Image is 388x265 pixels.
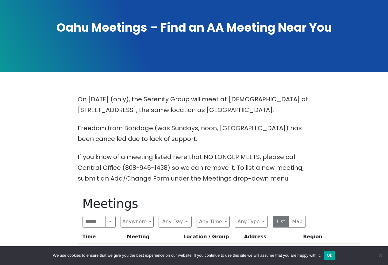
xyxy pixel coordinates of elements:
[377,252,383,259] span: No
[121,216,154,228] button: Anywhere
[78,232,125,244] th: Time
[301,232,359,244] th: Region
[241,232,301,244] th: Address
[83,196,306,211] h1: Meetings
[124,232,181,244] th: Meeting
[78,152,311,184] p: If you know of a meeting listed here that NO LONGER MEETS, please call Central Office (808-946-14...
[197,216,230,228] button: Any Time
[324,251,335,260] button: Ok
[6,20,382,36] h1: Oahu Meetings – Find an AA Meeting Near You
[78,123,311,144] p: Freedom from Bondage (was Sundays, noon, [GEOGRAPHIC_DATA]) has been cancelled due to lack of sup...
[83,216,106,228] input: Search
[273,216,290,228] button: List
[106,216,115,228] button: Search
[181,232,242,244] th: Location / Group
[235,216,268,228] button: Any Type
[159,216,192,228] button: Any Day
[53,252,321,259] span: We use cookies to ensure that we give you the best experience on our website. If you continue to ...
[289,216,306,228] button: Map
[78,94,311,115] p: On [DATE] (only), the Serenity Group will meet at [DEMOGRAPHIC_DATA] at [STREET_ADDRESS], the sam...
